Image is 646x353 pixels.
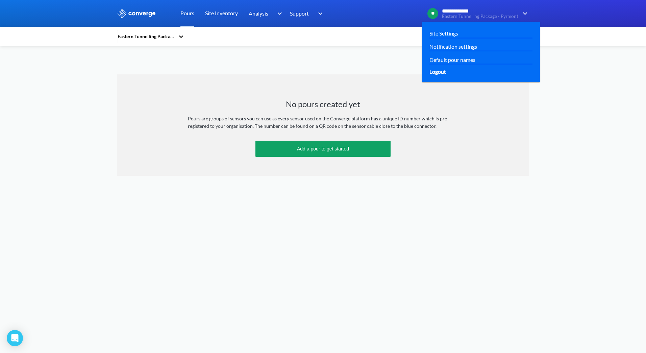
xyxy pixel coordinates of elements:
button: Add a pour to get started [255,141,391,157]
img: logo_ewhite.svg [117,9,156,18]
img: downArrow.svg [314,9,324,18]
a: Notification settings [429,42,477,51]
span: Eastern Tunnelling Package - Pyrmont [442,14,518,19]
h1: No pours created yet [286,99,360,110]
a: Site Settings [429,29,458,38]
div: Eastern Tunnelling Package - Pyrmont [117,33,175,40]
img: downArrow.svg [518,9,529,18]
span: Analysis [249,9,268,18]
div: Pours are groups of sensors you can use as every sensor used on the Converge platform has a uniqu... [188,115,458,130]
div: Open Intercom Messenger [7,330,23,346]
img: downArrow.svg [273,9,284,18]
a: Default pour names [429,55,475,64]
span: Logout [429,67,446,76]
span: Support [290,9,309,18]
